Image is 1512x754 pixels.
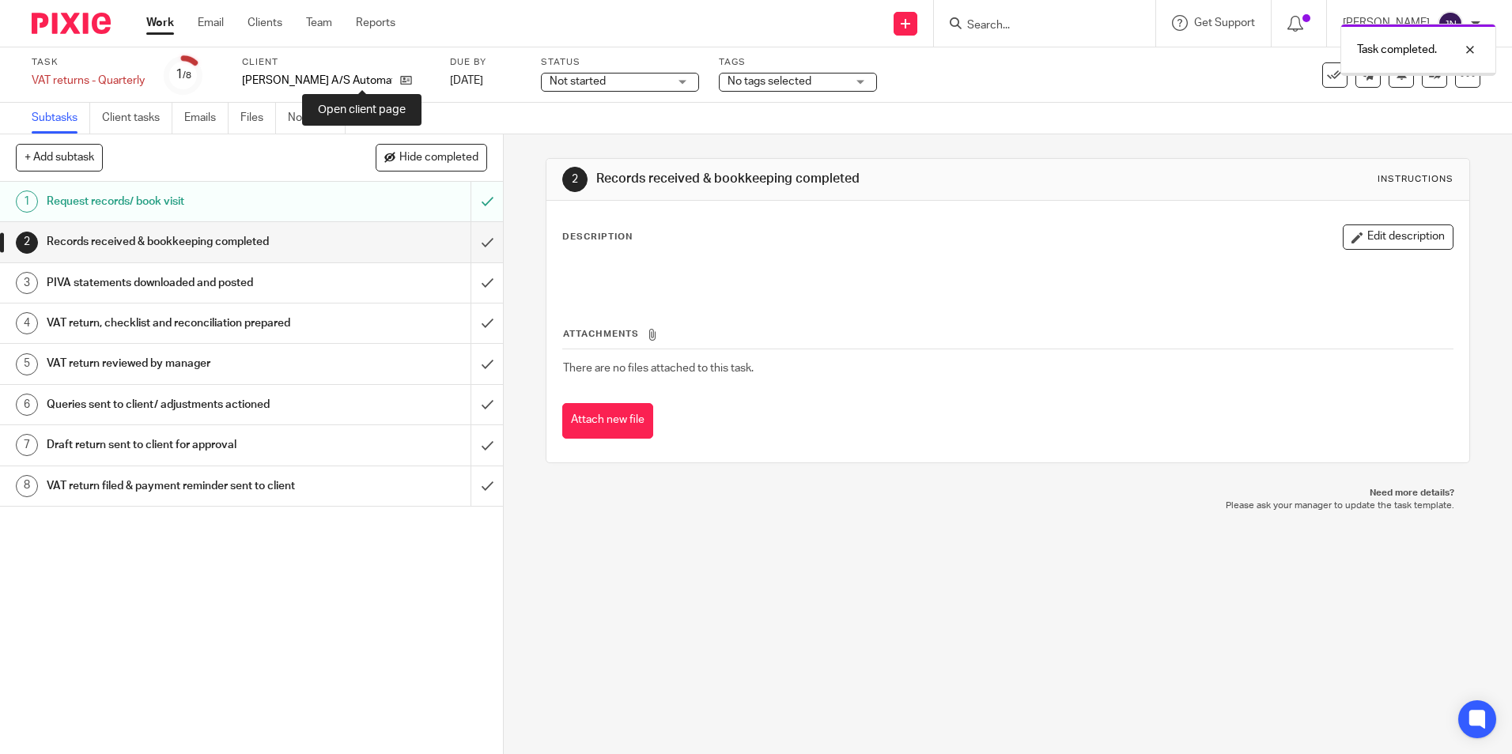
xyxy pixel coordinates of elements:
h1: Request records/ book visit [47,190,319,213]
label: Tags [719,56,877,69]
a: Reports [356,15,395,31]
p: Need more details? [561,487,1453,500]
div: 8 [16,475,38,497]
div: 3 [16,272,38,294]
span: No tags selected [728,76,811,87]
div: 5 [16,353,38,375]
a: Notes (0) [288,103,346,134]
span: There are no files attached to this task. [563,363,754,374]
div: 2 [562,167,588,192]
a: Files [240,103,276,134]
a: Team [306,15,332,31]
a: Email [198,15,224,31]
span: Attachments [563,330,639,338]
label: Client [242,56,430,69]
div: 1 [176,66,191,84]
small: /8 [183,71,191,80]
h1: PIVA statements downloaded and posted [47,271,319,295]
div: VAT returns - Quarterly [32,73,145,89]
a: Emails [184,103,229,134]
div: 2 [16,232,38,254]
button: Hide completed [376,144,487,171]
h1: Queries sent to client/ adjustments actioned [47,393,319,417]
a: Subtasks [32,103,90,134]
h1: VAT return, checklist and reconciliation prepared [47,311,319,335]
h1: VAT return filed & payment reminder sent to client [47,474,319,498]
h1: Records received & bookkeeping completed [596,171,1041,187]
button: + Add subtask [16,144,103,171]
span: Not started [550,76,606,87]
label: Task [32,56,145,69]
div: Instructions [1378,173,1453,186]
p: Task completed. [1357,42,1437,58]
h1: Records received & bookkeeping completed [47,230,319,254]
a: Audit logs [357,103,418,134]
span: Hide completed [399,152,478,164]
div: 1 [16,190,38,213]
p: [PERSON_NAME] A/S Automation [242,73,392,89]
img: svg%3E [1438,11,1463,36]
div: 6 [16,394,38,416]
div: 4 [16,312,38,334]
span: [DATE] [450,75,483,86]
button: Edit description [1343,224,1453,250]
a: Client tasks [102,103,172,134]
h1: Draft return sent to client for approval [47,433,319,457]
h1: VAT return reviewed by manager [47,352,319,375]
button: Attach new file [562,403,653,439]
div: 7 [16,434,38,456]
a: Work [146,15,174,31]
img: Pixie [32,13,111,34]
label: Due by [450,56,521,69]
label: Status [541,56,699,69]
a: Clients [248,15,282,31]
p: Description [562,231,633,243]
p: Please ask your manager to update the task template. [561,500,1453,512]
